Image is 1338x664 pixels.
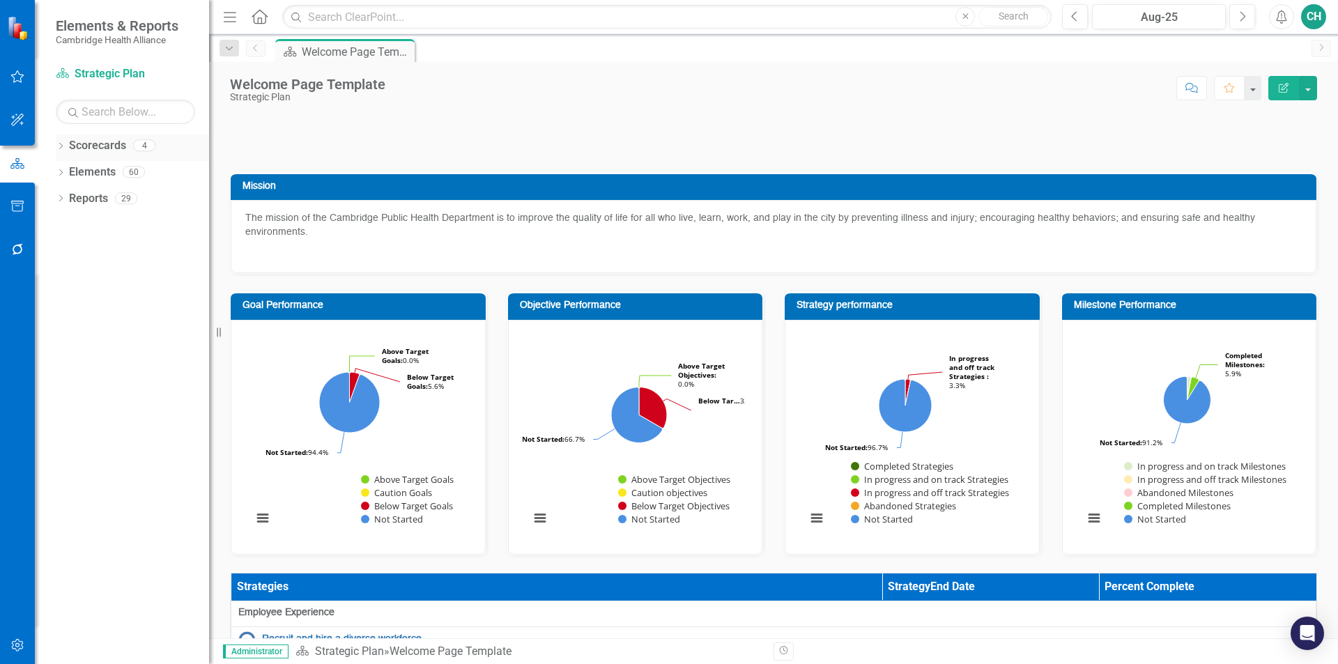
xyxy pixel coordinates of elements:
[1074,300,1310,311] h3: Milestone Performance
[678,361,725,389] text: 0.0%
[799,331,1022,540] svg: Interactive chart
[56,17,178,34] span: Elements & Reports
[245,331,468,540] svg: Interactive chart
[115,192,137,204] div: 29
[825,442,888,452] text: 96.7%
[618,473,732,486] button: Show Above Target Objectives
[1187,376,1191,399] path: Abandoned Milestones, 0.
[262,634,1309,644] a: Recruit and hire a diverse workforce
[851,486,1009,499] button: Show In progress and off track Strategies
[1225,350,1265,378] text: 5.9%
[522,434,585,444] text: 66.7%
[69,138,126,154] a: Scorecards
[231,626,1316,652] td: Double-Click to Edit Right Click for Context Menu
[807,509,826,528] button: View chart menu, Chart
[523,331,745,540] svg: Interactive chart
[382,346,429,365] text: 0.0%
[133,140,155,152] div: 4
[825,442,868,452] tspan: Not Started:
[698,396,740,406] tspan: Below Tar…
[698,396,760,406] text: 33.3%
[1225,350,1265,369] tspan: Completed Milestones:
[530,509,550,528] button: View chart menu, Chart
[69,191,108,207] a: Reports
[879,379,932,432] path: Not Started, 29.
[851,460,953,472] button: Show Completed Strategies
[223,644,289,658] span: Administrator
[1187,377,1199,400] path: Completed Milestones, 4.
[315,644,384,658] a: Strategic Plan
[999,10,1029,22] span: Search
[978,7,1048,26] button: Search
[361,513,422,525] button: Show Not Started
[361,500,454,512] button: Show Below Target Goals
[1163,376,1210,424] path: Not Started, 62.
[7,16,31,40] img: ClearPoint Strategy
[520,300,756,311] h3: Objective Performance
[69,164,116,180] a: Elements
[949,353,995,381] tspan: In progress and off track Strategies :
[638,387,666,428] path: Below Target Objectives, 4.
[382,346,429,365] tspan: Above Target Goals:
[1187,376,1191,400] path: In progress and on track Milestones, 2.
[390,644,512,658] div: Welcome Page Template
[266,447,328,457] text: 94.4%
[407,372,454,391] text: 5.6%
[523,331,748,540] div: Chart. Highcharts interactive chart.
[1301,4,1326,29] button: CH
[230,77,385,92] div: Welcome Page Template
[302,43,411,61] div: Welcome Page Template
[243,300,479,311] h3: Goal Performance
[56,34,178,45] small: Cambridge Health Alliance
[1100,438,1162,447] text: 91.2%
[1124,460,1286,472] button: Show In progress and on track Milestones
[266,447,308,457] tspan: Not Started:
[1077,331,1302,540] div: Chart. Highcharts interactive chart.
[618,486,707,499] button: Show Caution objectives
[253,509,272,528] button: View chart menu, Chart
[56,100,195,124] input: Search Below...
[361,486,432,499] button: Show Caution Goals
[245,331,471,540] div: Chart. Highcharts interactive chart.
[231,601,1316,626] td: Double-Click to Edit
[295,644,763,660] div: »
[1100,438,1142,447] tspan: Not Started:
[349,372,359,402] path: Below Target Goals, 1.
[618,513,679,525] button: Show Not Started
[1291,617,1324,650] div: Open Intercom Messenger
[243,181,1309,192] h3: Mission
[230,92,385,102] div: Strategic Plan
[319,372,380,433] path: Not Started, 17.
[949,353,995,390] text: 3.3%
[851,500,956,512] button: Show Abandoned Strategies
[905,380,911,406] path: Abandoned Strategies , 0.
[238,631,255,648] img: No Information
[678,361,725,380] tspan: Above Target Objectives:
[282,5,1052,29] input: Search ClearPoint...
[522,434,564,444] tspan: Not Started:
[797,300,1033,311] h3: Strategy performance
[407,372,454,391] tspan: Below Target Goals:
[123,167,145,178] div: 60
[238,605,1309,619] span: Employee Experience
[361,473,454,486] button: Show Above Target Goals
[1124,500,1230,512] button: Show Completed Milestones
[1124,486,1233,499] button: Show Abandoned Milestones
[245,211,1302,242] p: The mission of the Cambridge Public Health Department is to improve the quality of life for all w...
[851,473,1009,486] button: Show In progress and on track Strategies
[1092,4,1226,29] button: Aug-25
[1124,473,1286,486] button: Show In progress and off track Milestones
[618,500,731,512] button: Show Below Target Objectives
[1097,9,1221,26] div: Aug-25
[611,387,662,442] path: Not Started, 8.
[1124,513,1185,525] button: Show Not Started
[799,331,1025,540] div: Chart. Highcharts interactive chart.
[1077,331,1299,540] svg: Interactive chart
[56,66,195,82] a: Strategic Plan
[1084,509,1104,528] button: View chart menu, Chart
[851,513,912,525] button: Show Not Started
